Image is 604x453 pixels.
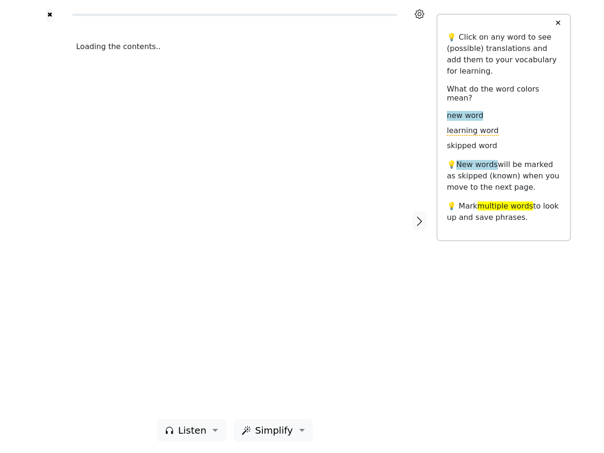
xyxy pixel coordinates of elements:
[157,419,226,442] button: Listen
[447,126,499,136] span: learning word
[447,32,561,77] p: 💡 Click on any word to see (possible) translations and add them to your vocabulary for learning.
[447,201,561,223] p: 💡 Mark to look up and save phrases.
[447,111,483,121] span: new word
[255,423,293,437] span: Simplify
[447,141,497,151] span: skipped word
[478,201,533,210] span: multiple words
[234,419,312,442] button: Simplify
[46,8,54,22] button: ✖
[447,159,561,193] p: 💡 will be marked as skipped (known) when you move to the next page.
[178,423,206,437] span: Listen
[549,15,567,32] button: ✕
[456,160,498,170] span: New words
[76,41,394,52] div: Loading the contents..
[447,84,561,102] h6: What do the word colors mean?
